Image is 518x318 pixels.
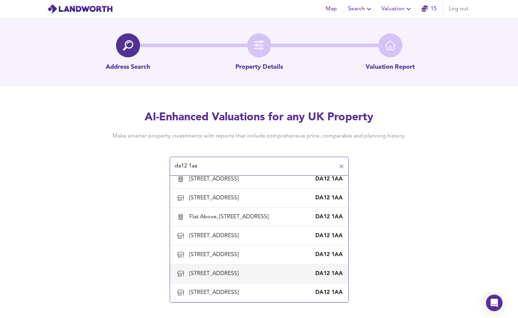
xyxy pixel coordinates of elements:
[106,63,150,72] p: Address Search
[315,289,343,296] div: DA12 1AA
[189,194,241,202] div: [STREET_ADDRESS]
[315,175,343,183] div: DA12 1AA
[315,232,343,240] div: DA12 1AA
[381,4,413,14] span: Valuation
[189,270,241,277] div: [STREET_ADDRESS]
[189,251,241,259] div: [STREET_ADDRESS]
[418,2,440,16] button: 15
[348,4,373,14] span: Search
[315,213,343,221] div: DA12 1AA
[315,270,343,277] div: DA12 1AA
[323,4,340,14] span: Map
[337,162,346,171] button: Clear
[189,213,271,221] div: Flat Above, [STREET_ADDRESS]
[189,289,241,296] div: [STREET_ADDRESS]
[173,160,335,173] input: Enter a postcode to start...
[345,2,376,16] button: Search
[123,40,133,51] img: search-icon
[385,40,395,51] img: home-icon
[102,132,416,140] h4: Make smarter property investments with reports that include comprehensive price, comparable and p...
[315,194,343,202] div: DA12 1AA
[189,175,241,183] div: [STREET_ADDRESS]
[366,63,415,72] p: Valuation Report
[446,2,471,16] button: Log out
[320,2,342,16] button: Map
[315,251,343,259] div: DA12 1AA
[254,40,264,51] img: filter-icon
[379,2,415,16] button: Valuation
[47,4,113,14] img: logo
[189,232,241,240] div: [STREET_ADDRESS]
[235,63,283,72] p: Property Details
[102,110,416,125] h2: AI-Enhanced Valuations for any UK Property
[422,4,437,14] a: 15
[486,295,503,311] div: Open Intercom Messenger
[449,4,468,14] span: Log out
